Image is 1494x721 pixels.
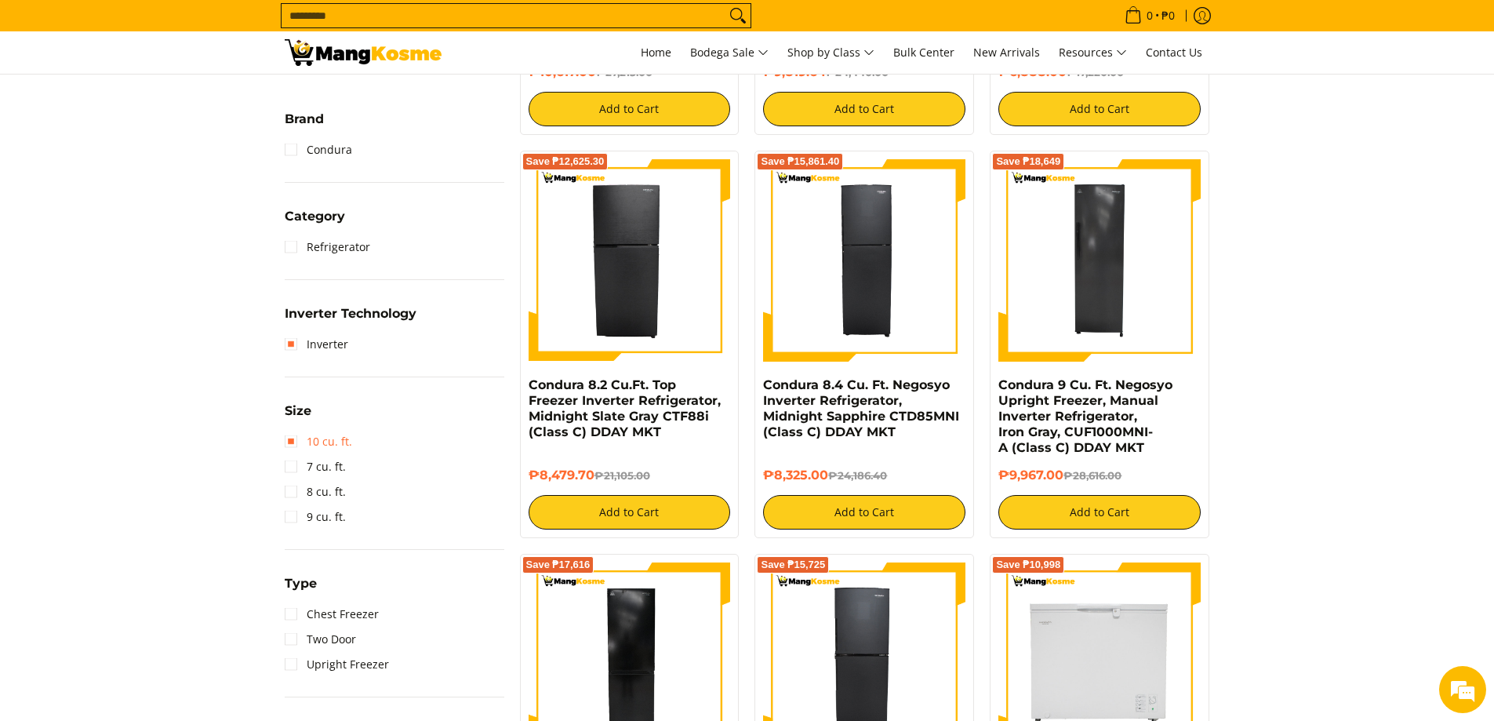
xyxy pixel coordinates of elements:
[998,495,1201,530] button: Add to Cart
[82,88,264,108] div: Chat with us now
[285,454,346,479] a: 7 cu. ft.
[529,92,731,126] button: Add to Cart
[1067,66,1124,78] del: ₱17,220.00
[285,627,356,652] a: Two Door
[285,429,352,454] a: 10 cu. ft.
[965,31,1048,74] a: New Arrivals
[8,428,299,483] textarea: Type your message and hit 'Enter'
[596,66,652,78] del: ₱27,215.00
[1051,31,1135,74] a: Resources
[761,157,839,166] span: Save ₱15,861.40
[285,113,324,126] span: Brand
[787,43,874,63] span: Shop by Class
[285,504,346,530] a: 9 cu. ft.
[257,8,295,46] div: Minimize live chat window
[91,198,216,356] span: We're online!
[763,495,965,530] button: Add to Cart
[285,235,370,260] a: Refrigerator
[763,159,965,362] img: Condura 8.4 Cu. Ft. Negosyo Inverter Refrigerator, Midnight Sapphire CTD85MNI (Class C) DDAY MKT
[998,92,1201,126] button: Add to Cart
[1146,45,1202,60] span: Contact Us
[763,92,965,126] button: Add to Cart
[285,332,348,357] a: Inverter
[780,31,882,74] a: Shop by Class
[285,137,352,162] a: Condura
[529,159,731,362] img: Condura 8.2 Cu.Ft. Top Freezer Inverter Refrigerator, Midnight Slate Gray CTF88i (Class C) DDAY MKT
[457,31,1210,74] nav: Main Menu
[1059,43,1127,63] span: Resources
[641,45,671,60] span: Home
[526,560,591,570] span: Save ₱17,616
[285,405,311,429] summary: Open
[285,479,346,504] a: 8 cu. ft.
[761,560,825,570] span: Save ₱15,725
[285,113,324,137] summary: Open
[996,157,1060,166] span: Save ₱18,649
[285,652,389,677] a: Upright Freezer
[285,577,317,590] span: Type
[998,377,1172,455] a: Condura 9 Cu. Ft. Negosyo Upright Freezer, Manual Inverter Refrigerator, Iron Gray, CUF1000MNI-A ...
[690,43,769,63] span: Bodega Sale
[285,39,442,66] img: Class C Home &amp; Business Appliances: Up to 70% Off l Mang Kosme
[285,210,345,223] span: Category
[285,210,345,235] summary: Open
[826,66,889,78] del: ₱24,440.00
[1144,10,1155,21] span: 0
[285,308,416,332] summary: Open
[1138,31,1210,74] a: Contact Us
[285,308,416,320] span: Inverter Technology
[594,469,650,482] del: ₱21,105.00
[526,157,605,166] span: Save ₱12,625.30
[285,577,317,602] summary: Open
[893,45,954,60] span: Bulk Center
[725,4,751,27] button: Search
[682,31,776,74] a: Bodega Sale
[763,377,959,439] a: Condura 8.4 Cu. Ft. Negosyo Inverter Refrigerator, Midnight Sapphire CTD85MNI (Class C) DDAY MKT
[996,560,1060,570] span: Save ₱10,998
[763,468,965,483] h6: ₱8,325.00
[885,31,962,74] a: Bulk Center
[1120,7,1180,24] span: •
[1063,469,1121,482] del: ₱28,616.00
[529,468,731,483] h6: ₱8,479.70
[529,377,721,439] a: Condura 8.2 Cu.Ft. Top Freezer Inverter Refrigerator, Midnight Slate Gray CTF88i (Class C) DDAY MKT
[633,31,679,74] a: Home
[973,45,1040,60] span: New Arrivals
[1159,10,1177,21] span: ₱0
[998,159,1201,362] img: Condura 9 Cu. Ft. Negosyo Upright Freezer, Manual Inverter Refrigerator, Iron Gray, CUF1000MNI-A ...
[998,468,1201,483] h6: ₱9,967.00
[529,495,731,530] button: Add to Cart
[285,602,379,627] a: Chest Freezer
[828,469,887,482] del: ₱24,186.40
[285,405,311,417] span: Size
